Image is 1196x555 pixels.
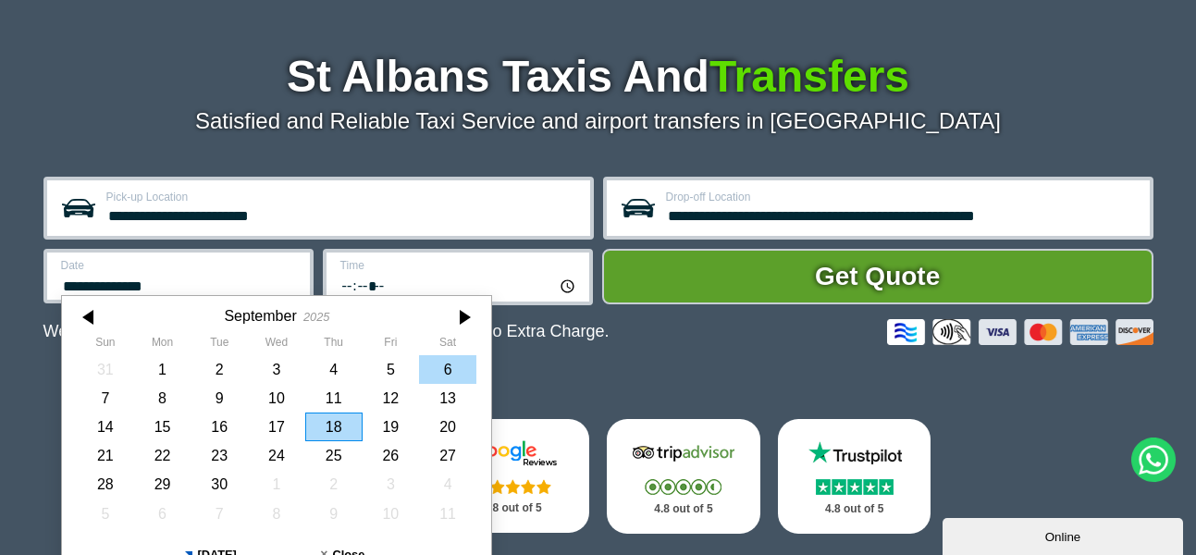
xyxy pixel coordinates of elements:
div: 09 September 2025 [191,384,248,413]
span: Transfers [709,52,909,101]
div: 21 September 2025 [77,441,134,470]
div: 04 September 2025 [304,355,362,384]
div: 20 September 2025 [419,413,476,441]
a: Google Stars 4.8 out of 5 [436,419,589,533]
div: 11 September 2025 [304,384,362,413]
th: Monday [133,336,191,354]
img: Stars [475,479,551,494]
div: 18 September 2025 [304,413,362,441]
th: Wednesday [248,336,305,354]
a: Tripadvisor Stars 4.8 out of 5 [607,419,760,534]
div: 25 September 2025 [304,441,362,470]
div: 2025 [302,310,328,324]
th: Sunday [77,336,134,354]
div: 06 October 2025 [133,499,191,528]
div: 07 October 2025 [191,499,248,528]
label: Time [340,260,578,271]
div: 30 September 2025 [191,470,248,499]
img: Trustpilot [799,439,910,467]
div: 15 September 2025 [133,413,191,441]
div: 17 September 2025 [248,413,305,441]
div: 05 September 2025 [362,355,419,384]
div: 02 October 2025 [304,470,362,499]
img: Stars [816,479,894,495]
div: 01 September 2025 [133,355,191,384]
div: 11 October 2025 [419,499,476,528]
label: Date [61,260,299,271]
button: Get Quote [602,249,1153,304]
h1: St Albans Taxis And [43,55,1153,99]
div: 04 October 2025 [419,470,476,499]
th: Tuesday [191,336,248,354]
div: 06 September 2025 [419,355,476,384]
div: 29 September 2025 [133,470,191,499]
th: Friday [362,336,419,354]
span: The Car at No Extra Charge. [397,322,609,340]
div: 10 September 2025 [248,384,305,413]
p: Satisfied and Reliable Taxi Service and airport transfers in [GEOGRAPHIC_DATA] [43,108,1153,134]
div: 10 October 2025 [362,499,419,528]
th: Saturday [419,336,476,354]
div: 07 September 2025 [77,384,134,413]
div: 23 September 2025 [191,441,248,470]
div: 01 October 2025 [248,470,305,499]
div: 24 September 2025 [248,441,305,470]
div: September [224,307,296,325]
iframe: chat widget [943,514,1187,555]
div: 22 September 2025 [133,441,191,470]
p: We Now Accept Card & Contactless Payment In [43,322,610,341]
div: 12 September 2025 [362,384,419,413]
label: Drop-off Location [666,191,1139,203]
div: 26 September 2025 [362,441,419,470]
div: 19 September 2025 [362,413,419,441]
img: Google [457,439,568,467]
div: 13 September 2025 [419,384,476,413]
div: 27 September 2025 [419,441,476,470]
div: 31 August 2025 [77,355,134,384]
div: 08 October 2025 [248,499,305,528]
div: 28 September 2025 [77,470,134,499]
p: 4.8 out of 5 [798,498,911,521]
img: Credit And Debit Cards [887,319,1153,345]
div: 02 September 2025 [191,355,248,384]
div: 09 October 2025 [304,499,362,528]
div: 16 September 2025 [191,413,248,441]
th: Thursday [304,336,362,354]
div: 03 October 2025 [362,470,419,499]
p: 4.8 out of 5 [627,498,740,521]
div: 14 September 2025 [77,413,134,441]
a: Trustpilot Stars 4.8 out of 5 [778,419,931,534]
div: 03 September 2025 [248,355,305,384]
img: Stars [645,479,721,495]
label: Pick-up Location [106,191,579,203]
img: Tripadvisor [628,439,739,467]
p: 4.8 out of 5 [456,497,569,520]
div: 05 October 2025 [77,499,134,528]
div: 08 September 2025 [133,384,191,413]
